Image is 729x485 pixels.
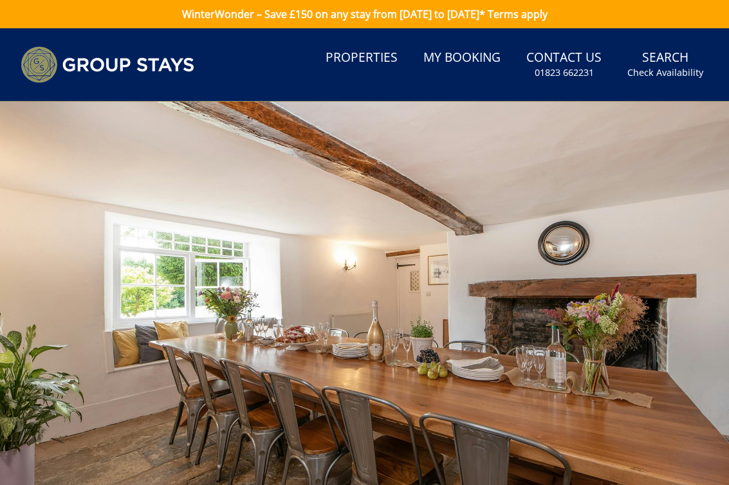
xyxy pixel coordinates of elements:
small: Check Availability [627,66,703,79]
img: Group Stays [21,46,194,83]
a: Contact Us01823 662231 [521,44,607,86]
a: My Booking [418,44,506,73]
a: SearchCheck Availability [622,44,708,86]
a: Properties [320,44,403,73]
small: 01823 662231 [535,66,594,79]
